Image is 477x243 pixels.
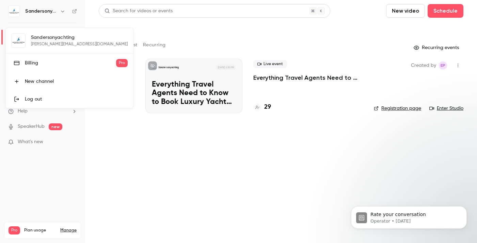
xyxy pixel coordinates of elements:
div: New channel [25,78,128,85]
div: Billing [25,60,116,66]
div: Log out [25,96,128,103]
iframe: Intercom notifications message [341,192,477,240]
span: Pro [116,59,128,67]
